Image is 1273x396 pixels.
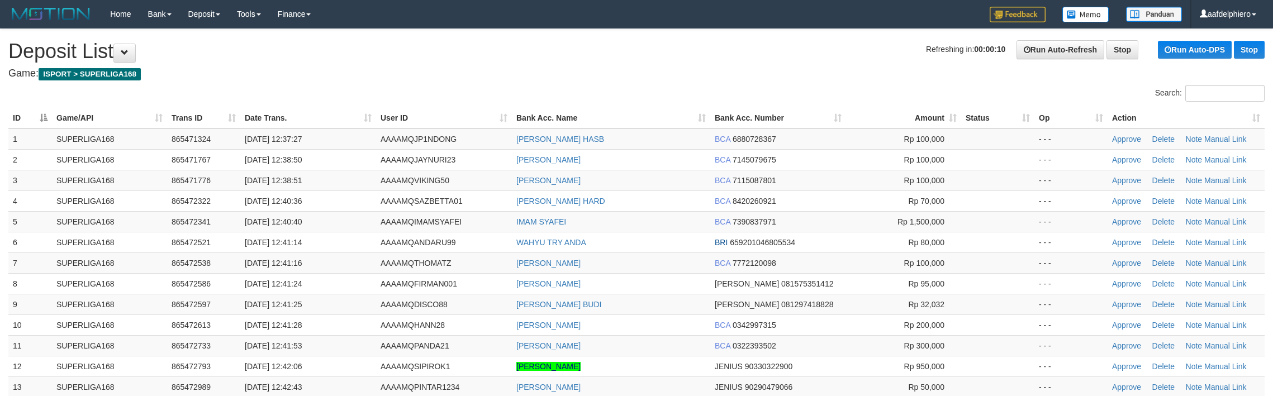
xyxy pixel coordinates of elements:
a: Approve [1112,362,1141,371]
span: JENIUS [715,362,743,371]
a: Manual Link [1204,362,1247,371]
a: Note [1186,135,1203,144]
a: Approve [1112,238,1141,247]
td: - - - [1034,314,1108,335]
a: Manual Link [1204,279,1247,288]
th: Trans ID: activate to sort column ascending [167,108,240,128]
td: 7 [8,252,52,273]
td: SUPERLIGA168 [52,128,167,150]
span: Copy 7115087801 to clipboard [733,176,776,185]
span: Rp 32,032 [908,300,944,309]
span: [DATE] 12:41:25 [245,300,302,309]
td: - - - [1034,335,1108,356]
td: 11 [8,335,52,356]
span: Copy 6880728367 to clipboard [733,135,776,144]
span: Copy 0342997315 to clipboard [733,321,776,330]
label: Search: [1155,85,1265,102]
a: [PERSON_NAME] [516,362,581,371]
a: IMAM SYAFEI [516,217,566,226]
span: Rp 950,000 [904,362,944,371]
a: Approve [1112,135,1141,144]
a: Approve [1112,300,1141,309]
a: Run Auto-Refresh [1016,40,1104,59]
td: SUPERLIGA168 [52,232,167,252]
th: Action: activate to sort column ascending [1108,108,1265,128]
td: - - - [1034,190,1108,211]
span: [DATE] 12:40:40 [245,217,302,226]
a: Manual Link [1204,383,1247,392]
span: AAAAMQANDARU99 [381,238,456,247]
span: [DATE] 12:37:27 [245,135,302,144]
td: - - - [1034,128,1108,150]
th: User ID: activate to sort column ascending [376,108,512,128]
a: [PERSON_NAME] BUDI [516,300,601,309]
a: Approve [1112,217,1141,226]
span: [PERSON_NAME] [715,279,779,288]
span: Copy 081575351412 to clipboard [781,279,833,288]
span: Rp 1,500,000 [897,217,944,226]
a: Manual Link [1204,300,1247,309]
a: Run Auto-DPS [1158,41,1232,59]
a: Approve [1112,176,1141,185]
span: BCA [715,217,730,226]
a: Note [1186,238,1203,247]
span: 865472341 [172,217,211,226]
span: Copy 90290479066 to clipboard [745,383,793,392]
span: 865472989 [172,383,211,392]
a: Approve [1112,197,1141,206]
a: Note [1186,155,1203,164]
a: Note [1186,362,1203,371]
a: Delete [1152,300,1175,309]
span: Copy 90330322900 to clipboard [745,362,793,371]
a: [PERSON_NAME] [516,279,581,288]
span: 865472733 [172,341,211,350]
a: Note [1186,259,1203,268]
a: [PERSON_NAME] HARD [516,197,605,206]
a: Stop [1106,40,1138,59]
span: BCA [715,321,730,330]
a: Note [1186,383,1203,392]
span: 865472538 [172,259,211,268]
a: Manual Link [1204,341,1247,350]
span: 865472793 [172,362,211,371]
a: Manual Link [1204,321,1247,330]
span: 865472586 [172,279,211,288]
td: 9 [8,294,52,314]
span: [DATE] 12:42:06 [245,362,302,371]
td: 6 [8,232,52,252]
td: - - - [1034,211,1108,232]
td: SUPERLIGA168 [52,149,167,170]
td: 5 [8,211,52,232]
td: SUPERLIGA168 [52,252,167,273]
a: Delete [1152,279,1175,288]
a: Approve [1112,259,1141,268]
td: SUPERLIGA168 [52,356,167,376]
a: Delete [1152,217,1175,226]
a: [PERSON_NAME] [516,259,581,268]
td: 2 [8,149,52,170]
span: [DATE] 12:42:43 [245,383,302,392]
span: AAAAMQSAZBETTA01 [381,197,463,206]
input: Search: [1185,85,1265,102]
span: Rp 100,000 [904,176,944,185]
a: WAHYU TRY ANDA [516,238,586,247]
span: 865472597 [172,300,211,309]
span: Refreshing in: [926,45,1005,54]
img: Button%20Memo.svg [1062,7,1109,22]
a: Approve [1112,321,1141,330]
a: Delete [1152,176,1175,185]
img: MOTION_logo.png [8,6,93,22]
span: Copy 7145079675 to clipboard [733,155,776,164]
td: SUPERLIGA168 [52,294,167,314]
span: AAAAMQJP1NDONG [381,135,457,144]
a: Manual Link [1204,259,1247,268]
span: [DATE] 12:40:36 [245,197,302,206]
span: [DATE] 12:41:24 [245,279,302,288]
span: 865472322 [172,197,211,206]
span: AAAAMQDISCO88 [381,300,448,309]
td: SUPERLIGA168 [52,211,167,232]
span: BCA [715,341,730,350]
span: 865471324 [172,135,211,144]
span: AAAAMQFIRMAN001 [381,279,457,288]
span: AAAAMQTHOMATZ [381,259,452,268]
